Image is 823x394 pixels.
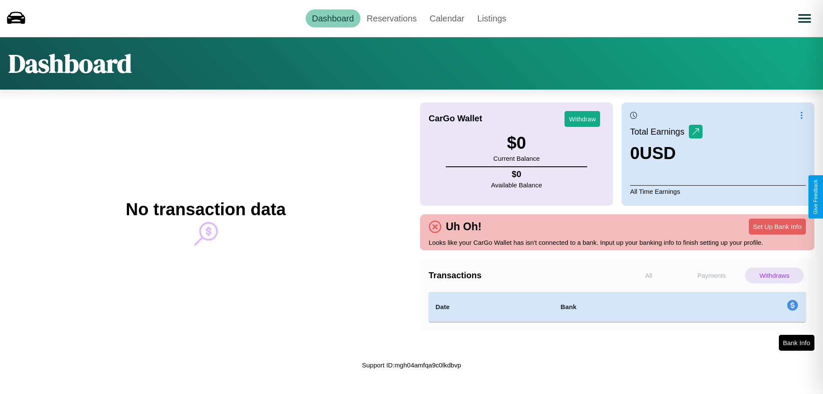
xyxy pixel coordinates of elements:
p: Available Balance [491,179,542,191]
p: Payments [682,268,741,283]
button: Open menu [793,6,817,30]
a: Listings [471,9,513,27]
h4: Bank [561,302,680,312]
h4: $ 0 [491,169,542,179]
a: Reservations [360,9,424,27]
a: Dashboard [306,9,360,27]
h4: Uh Oh! [442,220,486,233]
table: simple table [429,292,806,322]
p: Current Balance [493,153,540,164]
button: Bank Info [779,335,814,351]
h1: Dashboard [9,46,132,81]
h4: Date [436,302,547,312]
button: Withdraw [565,111,600,127]
p: All Time Earnings [630,185,806,197]
a: Calendar [423,9,471,27]
h4: CarGo Wallet [429,114,482,123]
p: Withdraws [745,268,804,283]
h3: $ 0 [493,133,540,153]
h4: Transactions [429,271,617,280]
h2: No transaction data [126,200,285,219]
p: All [619,268,678,283]
button: Set Up Bank Info [749,219,806,235]
h3: 0 USD [630,144,703,163]
p: Total Earnings [630,124,689,139]
p: Looks like your CarGo Wallet has isn't connected to a bank. Input up your banking info to finish ... [429,237,806,248]
p: Support ID: mgh04amfqa9c0lkdbvp [362,359,461,371]
div: Give Feedback [813,180,819,214]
